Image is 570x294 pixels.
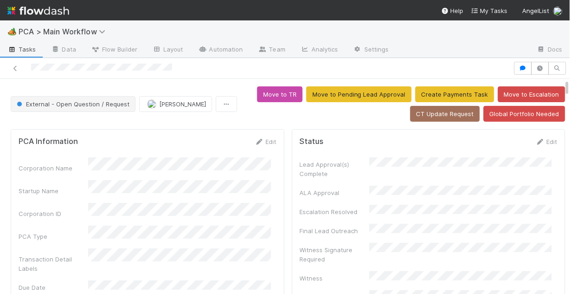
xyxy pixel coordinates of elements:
[7,27,17,35] span: 🏕️
[19,255,88,273] div: Transaction Detail Labels
[346,43,396,58] a: Settings
[7,3,69,19] img: logo-inverted-e16ddd16eac7371096b0.svg
[300,226,369,235] div: Final Lead Outreach
[293,43,346,58] a: Analytics
[44,43,84,58] a: Data
[536,138,557,145] a: Edit
[11,96,136,112] button: External - Open Question / Request
[306,86,412,102] button: Move to Pending Lead Approval
[441,6,464,15] div: Help
[159,100,206,108] span: [PERSON_NAME]
[191,43,251,58] a: Automation
[553,7,563,16] img: avatar_1c530150-f9f0-4fb8-9f5d-006d570d4582.png
[19,137,78,146] h5: PCA Information
[410,106,480,122] button: CT Update Request
[84,43,145,58] a: Flow Builder
[523,7,550,14] span: AngelList
[251,43,293,58] a: Team
[19,186,88,196] div: Startup Name
[255,138,277,145] a: Edit
[300,188,369,197] div: ALA Approval
[300,245,369,264] div: Witness Signature Required
[471,6,508,15] a: My Tasks
[91,45,137,54] span: Flow Builder
[471,7,508,14] span: My Tasks
[139,96,212,112] button: [PERSON_NAME]
[15,100,130,108] span: External - Open Question / Request
[7,45,36,54] span: Tasks
[147,99,156,109] img: avatar_d8fc9ee4-bd1b-4062-a2a8-84feb2d97839.png
[300,274,369,283] div: Witness
[498,86,565,102] button: Move to Escalation
[415,86,494,102] button: Create Payments Task
[530,43,570,58] a: Docs
[300,207,369,216] div: Escalation Resolved
[19,163,88,173] div: Corporation Name
[19,283,88,292] div: Due Date
[19,209,88,218] div: Corporation ID
[300,137,324,146] h5: Status
[19,27,110,36] span: PCA > Main Workflow
[145,43,191,58] a: Layout
[19,232,88,241] div: PCA Type
[484,106,565,122] button: Global Portfolio Needed
[257,86,303,102] button: Move to TR
[300,160,369,178] div: Lead Approval(s) Complete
